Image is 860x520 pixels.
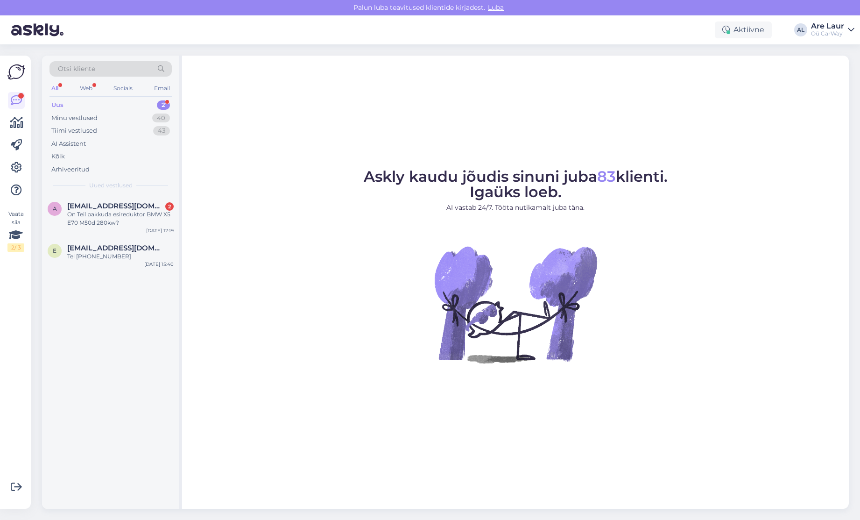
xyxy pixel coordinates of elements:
div: Minu vestlused [51,114,98,123]
div: Socials [112,82,134,94]
span: Askly kaudu jõudis sinuni juba klienti. Igaüks loeb. [364,167,668,201]
span: Luba [485,3,507,12]
img: No Chat active [431,220,599,388]
div: Kõik [51,152,65,161]
div: 40 [152,114,170,123]
div: [DATE] 15:40 [144,261,174,268]
span: andrey-company@mail.ru [67,202,164,210]
div: AL [794,23,807,36]
span: Uued vestlused [89,181,133,190]
div: Oü CarWay [811,30,844,37]
div: Uus [51,100,63,110]
div: 2 [157,100,170,110]
a: Are LaurOü CarWay [811,22,854,37]
div: 2 [165,202,174,211]
span: ennulaasner@gmail.com [67,244,164,252]
div: Email [152,82,172,94]
div: Tel [PHONE_NUMBER] [67,252,174,261]
div: Arhiveeritud [51,165,90,174]
div: Are Laur [811,22,844,30]
div: Aktiivne [715,21,772,38]
div: All [49,82,60,94]
span: a [53,205,57,212]
div: AI Assistent [51,139,86,149]
div: On Teil pakkuda esireduktor BMW X5 E70 M50d 280kw? [67,210,174,227]
div: 43 [153,126,170,135]
span: Otsi kliente [58,64,95,74]
div: 2 / 3 [7,243,24,252]
div: Vaata siia [7,210,24,252]
div: Web [78,82,94,94]
div: Tiimi vestlused [51,126,97,135]
div: [DATE] 12:19 [146,227,174,234]
span: 83 [597,167,616,185]
span: e [53,247,56,254]
p: AI vastab 24/7. Tööta nutikamalt juba täna. [364,203,668,213]
img: Askly Logo [7,63,25,81]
